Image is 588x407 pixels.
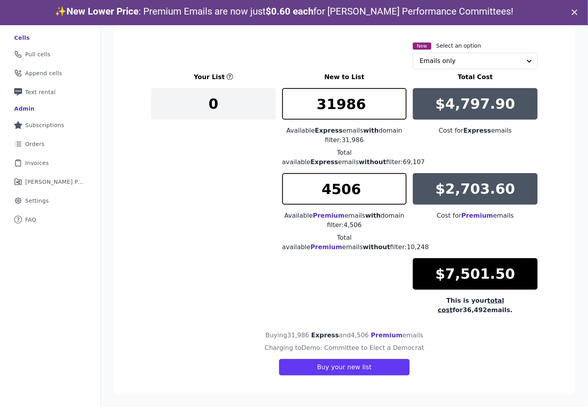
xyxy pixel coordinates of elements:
[435,181,515,197] p: $2,703.60
[14,34,30,42] div: Cells
[435,266,515,282] p: $7,501.50
[279,359,410,376] button: Buy your new list
[6,83,94,101] a: Text rental
[25,197,49,205] span: Settings
[25,140,44,148] span: Orders
[282,126,407,145] div: Available emails domain filter: 31,986
[363,243,390,251] span: without
[315,127,343,134] span: Express
[194,72,225,82] h3: Your List
[436,42,481,50] label: Select an option
[359,158,386,166] span: without
[265,331,423,340] h4: Buying 31,986 and 4,506 emails
[313,212,345,219] span: Premium
[6,46,94,63] a: Pull cells
[6,211,94,228] a: FAQ
[311,158,338,166] span: Express
[14,105,35,113] div: Admin
[365,212,381,219] span: with
[282,233,407,252] div: Total available emails filter: 10,248
[371,331,403,339] span: Premium
[6,135,94,153] a: Orders
[282,211,407,230] div: Available emails domain filter: 4,506
[435,96,515,112] p: $4,797.90
[25,50,50,58] span: Pull cells
[6,173,94,191] a: [PERSON_NAME] Performance
[311,243,342,251] span: Premium
[6,117,94,134] a: Subscriptions
[413,296,538,315] div: This is your for 36,492 emails.
[461,212,493,219] span: Premium
[6,154,94,172] a: Invoices
[363,127,379,134] span: with
[25,69,62,77] span: Append cells
[413,211,538,220] div: Cost for emails
[25,121,64,129] span: Subscriptions
[6,65,94,82] a: Append cells
[464,127,492,134] span: Express
[6,192,94,209] a: Settings
[265,343,424,353] h4: Charging to Demo: Committee to Elect a Democrat
[311,331,339,339] span: Express
[25,88,56,96] span: Text rental
[282,148,407,167] div: Total available emails filter: 69,107
[25,159,49,167] span: Invoices
[209,96,218,112] p: 0
[25,216,36,224] span: FAQ
[413,72,538,82] h3: Total Cost
[413,126,538,135] div: Cost for emails
[413,43,431,50] span: New
[282,72,407,82] h3: New to List
[25,178,85,186] span: [PERSON_NAME] Performance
